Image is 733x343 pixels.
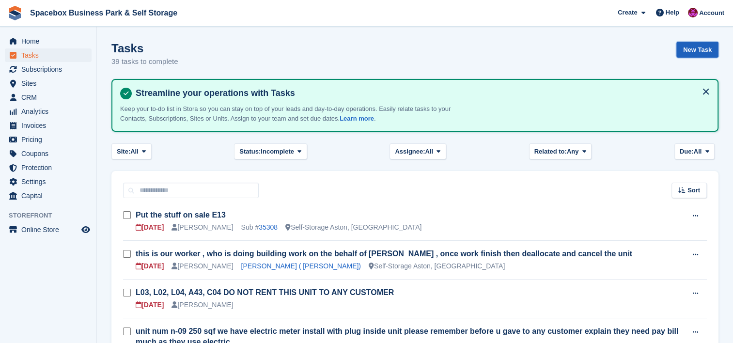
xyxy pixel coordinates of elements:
[680,147,694,156] span: Due:
[21,91,79,104] span: CRM
[21,161,79,174] span: Protection
[618,8,637,17] span: Create
[136,249,632,258] a: this is our worker , who is doing building work on the behalf of [PERSON_NAME] , once work finish...
[21,223,79,236] span: Online Store
[172,300,233,310] div: [PERSON_NAME]
[688,8,698,17] img: Shitika Balanath
[676,42,718,58] a: New Task
[9,211,96,220] span: Storefront
[117,147,130,156] span: Site:
[21,77,79,90] span: Sites
[369,261,505,271] div: Self-Storage Aston, [GEOGRAPHIC_DATA]
[5,119,92,132] a: menu
[130,147,139,156] span: All
[395,147,425,156] span: Assignee:
[529,143,592,159] button: Related to: Any
[5,62,92,76] a: menu
[120,104,459,123] p: Keep your to-do list in Stora so you can stay on top of your leads and day-to-day operations. Eas...
[136,288,394,296] a: L03, L02, L04, A43, C04 DO NOT RENT THIS UNIT TO ANY CUSTOMER
[5,189,92,203] a: menu
[425,147,434,156] span: All
[172,261,233,271] div: [PERSON_NAME]
[5,133,92,146] a: menu
[5,34,92,48] a: menu
[567,147,579,156] span: Any
[172,222,233,233] div: [PERSON_NAME]
[285,222,421,233] div: Self-Storage Aston, [GEOGRAPHIC_DATA]
[234,143,307,159] button: Status: Incomplete
[5,223,92,236] a: menu
[136,300,164,310] div: [DATE]
[21,189,79,203] span: Capital
[5,147,92,160] a: menu
[5,105,92,118] a: menu
[21,34,79,48] span: Home
[21,133,79,146] span: Pricing
[241,222,278,233] div: Sub #
[5,48,92,62] a: menu
[21,175,79,188] span: Settings
[534,147,567,156] span: Related to:
[136,211,226,219] a: Put the stuff on sale E13
[5,91,92,104] a: menu
[666,8,679,17] span: Help
[239,147,261,156] span: Status:
[21,147,79,160] span: Coupons
[5,77,92,90] a: menu
[21,119,79,132] span: Invoices
[21,48,79,62] span: Tasks
[80,224,92,235] a: Preview store
[111,56,178,67] p: 39 tasks to complete
[136,222,164,233] div: [DATE]
[699,8,724,18] span: Account
[111,143,152,159] button: Site: All
[5,161,92,174] a: menu
[259,223,278,231] a: 35308
[241,262,361,270] a: [PERSON_NAME] ( [PERSON_NAME])
[261,147,294,156] span: Incomplete
[132,88,710,99] h4: Streamline your operations with Tasks
[21,105,79,118] span: Analytics
[340,115,374,122] a: Learn more
[5,175,92,188] a: menu
[21,62,79,76] span: Subscriptions
[136,261,164,271] div: [DATE]
[26,5,181,21] a: Spacebox Business Park & Self Storage
[687,186,700,195] span: Sort
[390,143,446,159] button: Assignee: All
[111,42,178,55] h1: Tasks
[674,143,715,159] button: Due: All
[8,6,22,20] img: stora-icon-8386f47178a22dfd0bd8f6a31ec36ba5ce8667c1dd55bd0f319d3a0aa187defe.svg
[694,147,702,156] span: All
